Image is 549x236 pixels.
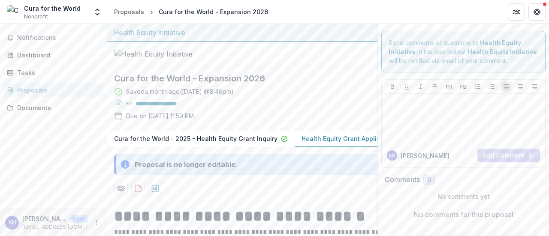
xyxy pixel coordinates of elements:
[3,101,103,115] a: Documents
[3,66,103,80] a: Tasks
[114,49,200,59] img: Health Equity Initiative
[515,81,525,92] button: Align Center
[477,149,540,162] button: Add Comment
[3,31,103,45] button: Notifications
[414,209,513,220] p: No comments for this proposal
[9,220,16,225] div: Kayla Hansen
[17,51,97,60] div: Dashboard
[24,4,81,13] div: Cura for the World
[126,101,133,107] p: 93 %
[528,3,546,21] button: Get Help
[24,13,48,21] span: Nonprofit
[17,68,97,77] div: Tasks
[387,81,398,92] button: Bold
[148,182,162,195] button: download-proposal
[401,151,449,160] p: [PERSON_NAME]
[389,153,395,158] div: Kayla Hansen
[17,86,97,95] div: Proposals
[114,7,144,16] div: Proposals
[159,7,268,16] div: Cura for the World - Expansion 2026
[17,34,100,42] span: Notifications
[70,215,88,223] p: User
[114,73,357,84] h2: Cura for the World - Expansion 2026
[114,134,278,143] p: Cura for the World - 2025 - Health Equity Grant Inquiry
[111,6,148,18] a: Proposals
[114,27,371,38] div: Health Equity Initiative
[131,182,145,195] button: download-proposal
[91,3,103,21] button: Open entity switcher
[111,6,271,18] nav: breadcrumb
[529,81,540,92] button: Align Right
[508,3,525,21] button: Partners
[91,218,102,228] button: More
[385,176,420,184] h2: Comments
[401,81,412,92] button: Underline
[473,81,483,92] button: Bullet List
[302,134,395,143] p: Health Equity Grant Application
[468,48,537,55] strong: Health Equity Initiative
[458,81,468,92] button: Heading 2
[126,111,194,120] p: Due on [DATE] 11:59 PM
[7,5,21,19] img: Cura for the World
[416,81,426,92] button: Italicize
[385,192,542,201] p: No comments yet
[135,159,238,170] div: Proposal is no longer editable.
[501,81,511,92] button: Align Left
[22,214,67,223] p: [PERSON_NAME]
[444,81,454,92] button: Heading 1
[114,182,128,195] button: Preview 4010d5ba-6b87-466c-8ce0-0fd4bee956d0-1.pdf
[3,83,103,97] a: Proposals
[487,81,497,92] button: Ordered List
[17,103,97,112] div: Documents
[381,31,546,72] div: Send comments or questions to in the box below. will be notified via email of your comment.
[22,223,88,231] p: [EMAIL_ADDRESS][DOMAIN_NAME]
[430,81,440,92] button: Strike
[3,48,103,62] a: Dashboard
[126,87,234,96] div: Saved a month ago ( [DATE] @ 8:46pm )
[427,176,431,184] span: 0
